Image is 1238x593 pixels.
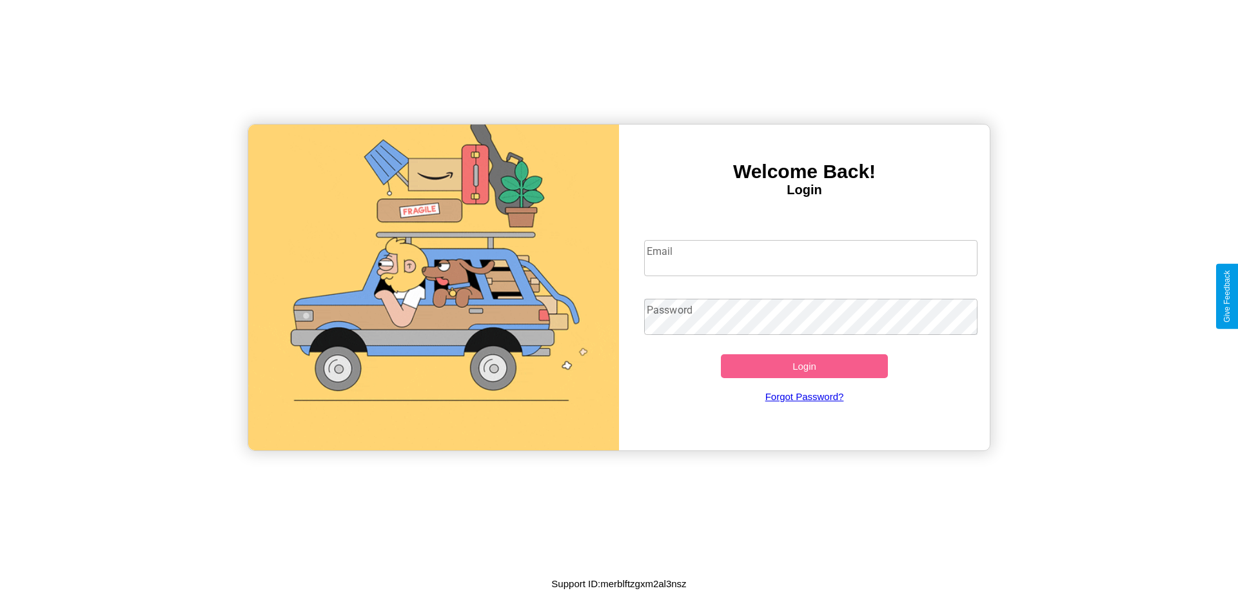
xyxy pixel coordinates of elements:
[721,354,888,378] button: Login
[638,378,972,415] a: Forgot Password?
[619,183,990,197] h4: Login
[248,125,619,450] img: gif
[619,161,990,183] h3: Welcome Back!
[1223,270,1232,323] div: Give Feedback
[551,575,686,592] p: Support ID: merblftzgxm2al3nsz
